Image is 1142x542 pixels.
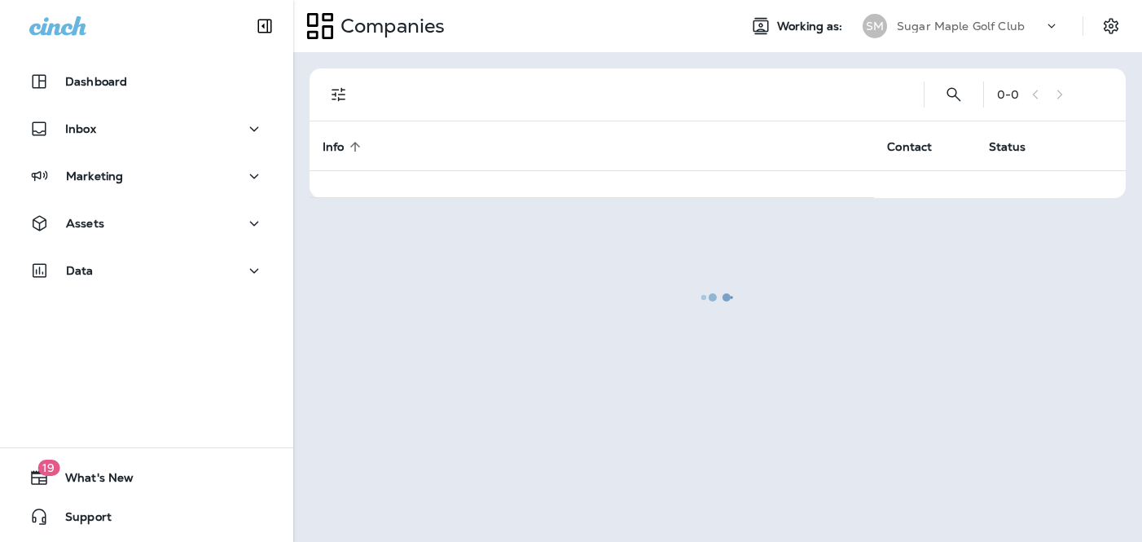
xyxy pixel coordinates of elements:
p: Assets [66,217,104,230]
p: Inbox [65,122,96,135]
button: Dashboard [16,65,277,98]
button: Inbox [16,112,277,145]
button: Marketing [16,160,277,192]
p: Sugar Maple Golf Club [897,20,1025,33]
p: Companies [334,14,445,38]
button: Assets [16,207,277,240]
p: Marketing [66,170,123,183]
button: Data [16,254,277,287]
div: SM [863,14,887,38]
span: What's New [49,471,134,491]
button: Collapse Sidebar [242,10,288,42]
span: Support [49,510,112,530]
button: Support [16,500,277,533]
p: Dashboard [65,75,127,88]
button: Settings [1096,11,1126,41]
span: 19 [37,460,59,476]
p: Data [66,264,94,277]
button: 19What's New [16,461,277,494]
span: Working as: [777,20,846,33]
